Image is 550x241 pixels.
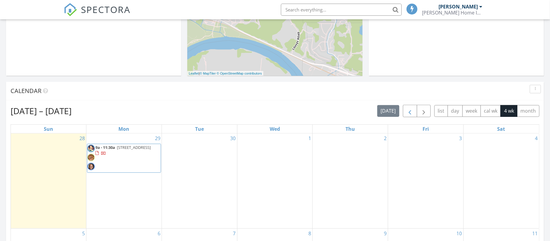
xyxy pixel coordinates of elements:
button: day [448,105,463,117]
a: Go to September 30, 2025 [229,133,237,143]
td: Go to October 4, 2025 [463,133,539,229]
span: Calendar [11,87,41,95]
a: 9a - 11:30a [STREET_ADDRESS] [95,145,151,156]
td: Go to October 3, 2025 [388,133,464,229]
button: 4 wk [500,105,517,117]
td: Go to September 28, 2025 [11,133,86,229]
button: [DATE] [377,105,399,117]
a: Monday [117,125,131,133]
input: Search everything... [281,4,402,16]
h2: [DATE] – [DATE] [11,105,72,117]
img: data [87,163,95,170]
a: Thursday [344,125,356,133]
button: month [517,105,539,117]
a: Wednesday [269,125,281,133]
button: list [434,105,448,117]
span: SPECTORA [81,3,131,16]
a: Friday [421,125,430,133]
a: Saturday [496,125,506,133]
a: Go to October 9, 2025 [383,229,388,238]
a: Go to September 29, 2025 [154,133,162,143]
a: Go to October 3, 2025 [458,133,463,143]
a: Sunday [43,125,54,133]
a: SPECTORA [64,8,131,21]
a: Go to October 1, 2025 [307,133,312,143]
a: Go to September 28, 2025 [78,133,86,143]
a: Leaflet [189,72,199,75]
button: Next [417,105,431,117]
button: week [462,105,481,117]
img: 20220112_143039.jpg [87,145,95,152]
td: Go to October 1, 2025 [237,133,313,229]
td: Go to September 29, 2025 [86,133,162,229]
a: Go to October 8, 2025 [307,229,312,238]
a: Tuesday [194,125,205,133]
button: cal wk [481,105,501,117]
a: Go to October 4, 2025 [534,133,539,143]
button: Previous [403,105,417,117]
span: 9a - 11:30a [95,145,115,150]
a: Go to October 10, 2025 [455,229,463,238]
a: Go to October 6, 2025 [156,229,162,238]
div: [PERSON_NAME] [439,4,478,10]
a: Go to October 5, 2025 [81,229,86,238]
img: screenshot_20250615_215321_facebook.jpg [87,154,95,161]
a: © MapTiler [200,72,216,75]
div: | [187,71,263,76]
a: © OpenStreetMap contributors [217,72,262,75]
a: 9a - 11:30a [STREET_ADDRESS] [87,144,161,173]
a: Go to October 2, 2025 [383,133,388,143]
span: [STREET_ADDRESS] [117,145,151,150]
img: The Best Home Inspection Software - Spectora [64,3,77,16]
div: Duncan Home Inspections [422,10,483,16]
a: Go to October 11, 2025 [531,229,539,238]
td: Go to October 2, 2025 [313,133,388,229]
td: Go to September 30, 2025 [162,133,237,229]
a: Go to October 7, 2025 [232,229,237,238]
